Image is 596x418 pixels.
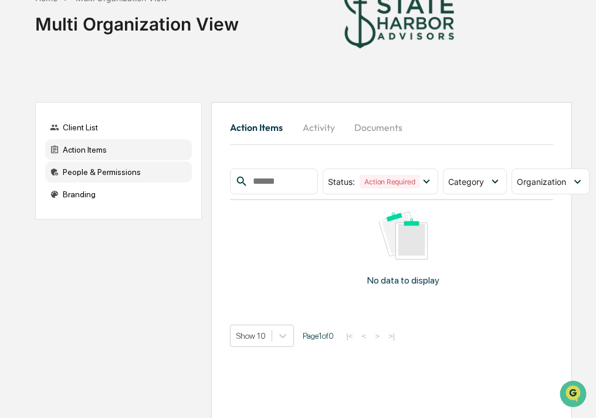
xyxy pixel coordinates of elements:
[12,90,33,111] img: 1746055101610-c473b297-6a78-478c-a979-82029cc54cd1
[379,212,428,259] img: No data
[80,143,150,164] a: 🗄️Attestations
[358,331,370,341] button: <
[97,148,145,160] span: Attestations
[343,331,356,341] button: |<
[7,143,80,164] a: 🖐️Preclearance
[40,90,192,102] div: Start new chat
[83,198,142,208] a: Powered byPylon
[12,149,21,159] div: 🖐️
[328,177,355,187] span: Status :
[12,171,21,181] div: 🔎
[558,379,590,411] iframe: Open customer support
[12,25,214,43] p: How can we help?
[385,331,398,341] button: >|
[45,161,192,183] div: People & Permissions
[303,331,334,341] span: Page 1 of 0
[230,113,292,141] button: Action Items
[117,199,142,208] span: Pylon
[292,113,345,141] button: Activity
[230,113,553,141] div: activity tabs
[35,4,239,35] div: Multi Organization View
[448,177,484,187] span: Category
[23,170,74,182] span: Data Lookup
[367,275,439,286] p: No data to display
[517,177,566,187] span: Organization
[45,184,192,205] div: Branding
[85,149,94,159] div: 🗄️
[7,166,79,187] a: 🔎Data Lookup
[360,175,419,188] div: Action Required
[23,148,76,160] span: Preclearance
[40,102,148,111] div: We're available if you need us!
[45,117,192,138] div: Client List
[199,93,214,107] button: Start new chat
[45,139,192,160] div: Action Items
[345,113,412,141] button: Documents
[371,331,383,341] button: >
